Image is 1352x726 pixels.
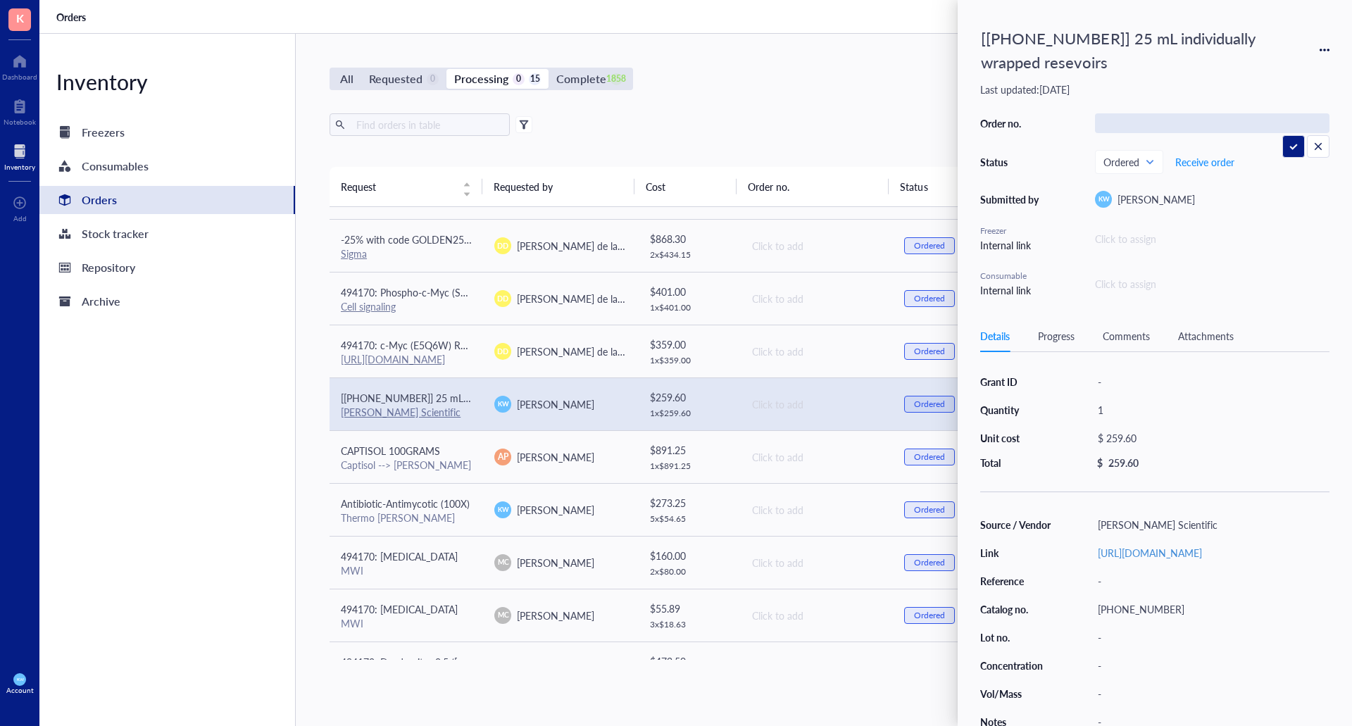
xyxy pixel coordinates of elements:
[6,686,34,694] div: Account
[1091,428,1324,448] div: $ 259.60
[980,225,1044,237] div: Freezer
[39,152,295,180] a: Consumables
[2,73,37,81] div: Dashboard
[1091,372,1329,392] div: -
[39,118,295,146] a: Freezers
[56,11,89,23] a: Orders
[330,167,482,206] th: Request
[341,179,454,194] span: Request
[341,232,739,246] span: -25% with code GOLDEN25 494170: Anti-Integrin Beta1, clone AIIB2 (Azide Free) Antibody
[1091,627,1329,647] div: -
[980,546,1052,559] div: Link
[752,396,882,412] div: Click to add
[341,285,611,299] span: 494170: Phospho-c-Myc (Ser62) (E1J4K) Rabbit mAb #13748
[340,69,353,89] div: All
[980,156,1044,168] div: Status
[650,495,729,511] div: $ 273.25
[914,399,945,410] div: Ordered
[980,237,1044,253] div: Internal link
[1091,599,1329,619] div: [PHONE_NUMBER]
[16,9,24,27] span: K
[341,617,472,630] div: MWI
[1091,684,1329,703] div: -
[341,338,542,352] span: 494170: c-Myc (E5Q6W) Rabbit mAb #18583
[1091,571,1329,591] div: -
[650,653,729,669] div: $ 472.50
[914,557,945,568] div: Ordered
[2,50,37,81] a: Dashboard
[739,377,893,430] td: Click to add
[341,299,396,313] a: Cell signaling
[341,246,367,261] a: Sigma
[739,219,893,272] td: Click to add
[369,69,423,89] div: Requested
[650,249,729,261] div: 2 x $ 434.15
[980,270,1044,282] div: Consumable
[341,496,470,511] span: Antibiotic-Antimycotic (100X)
[739,325,893,377] td: Click to add
[39,186,295,214] a: Orders
[739,272,893,325] td: Click to add
[1103,156,1152,168] span: Ordered
[498,451,508,463] span: AP
[1095,276,1329,292] div: Click to assign
[752,608,882,623] div: Click to add
[39,254,295,282] a: Repository
[980,375,1052,388] div: Grant ID
[497,293,508,304] span: DD
[752,555,882,570] div: Click to add
[752,502,882,518] div: Click to add
[454,69,508,89] div: Processing
[82,190,117,210] div: Orders
[341,564,472,577] div: MWI
[1118,192,1195,206] span: [PERSON_NAME]
[1178,328,1234,344] div: Attachments
[427,73,439,85] div: 0
[650,513,729,525] div: 5 x $ 54.65
[341,391,596,405] span: [[PHONE_NUMBER]] 25 mL individually wrapped resevoirs
[82,292,120,311] div: Archive
[497,505,508,515] span: KW
[980,575,1052,587] div: Reference
[4,95,36,126] a: Notebook
[980,328,1010,344] div: Details
[341,458,472,471] div: Captisol --> [PERSON_NAME]
[650,231,729,246] div: $ 868.30
[650,619,729,630] div: 3 x $ 18.63
[650,284,729,299] div: $ 401.00
[980,456,1052,469] div: Total
[739,641,893,694] td: Click to add
[611,73,622,85] div: 1858
[737,167,889,206] th: Order no.
[980,403,1052,416] div: Quantity
[13,214,27,223] div: Add
[517,608,594,622] span: [PERSON_NAME]
[517,397,594,411] span: [PERSON_NAME]
[650,601,729,616] div: $ 55.89
[752,449,882,465] div: Click to add
[739,430,893,483] td: Click to add
[4,118,36,126] div: Notebook
[650,337,729,352] div: $ 359.00
[980,282,1044,298] div: Internal link
[1091,656,1329,675] div: -
[341,352,445,366] a: [URL][DOMAIN_NAME]
[1091,400,1329,420] div: 1
[1175,156,1234,168] span: Receive order
[39,68,295,96] div: Inventory
[914,293,945,304] div: Ordered
[351,114,504,135] input: Find orders in table
[330,68,633,90] div: segmented control
[341,444,440,458] span: CAPTISOL 100GRAMS
[1038,328,1075,344] div: Progress
[752,344,882,359] div: Click to add
[82,123,125,142] div: Freezers
[556,69,606,89] div: Complete
[39,287,295,315] a: Archive
[482,167,635,206] th: Requested by
[650,566,729,577] div: 2 x $ 80.00
[739,483,893,536] td: Click to add
[497,557,508,568] span: MC
[650,461,729,472] div: 1 x $ 891.25
[980,518,1052,531] div: Source / Vendor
